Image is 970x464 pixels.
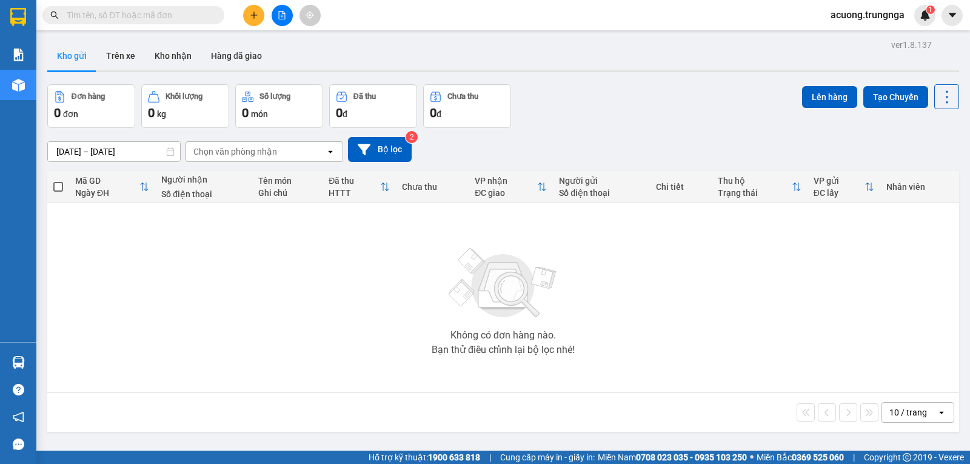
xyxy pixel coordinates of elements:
[299,5,321,26] button: aim
[821,7,914,22] span: acuong.trungnga
[598,451,747,464] span: Miền Nam
[469,171,553,203] th: Toggle SortBy
[250,11,258,19] span: plus
[12,49,25,61] img: solution-icon
[258,176,316,186] div: Tên món
[443,241,564,326] img: svg+xml;base64,PHN2ZyBjbGFzcz0ibGlzdC1wbHVnX19zdmciIHhtbG5zPSJodHRwOi8vd3d3LnczLm9yZy8yMDAwL3N2Zy...
[450,331,556,340] div: Không có đơn hàng nào.
[13,411,24,423] span: notification
[278,11,286,19] span: file-add
[306,11,314,19] span: aim
[447,92,478,101] div: Chưa thu
[814,176,865,186] div: VP gửi
[928,5,932,14] span: 1
[48,142,180,161] input: Select a date range.
[353,92,376,101] div: Đã thu
[336,106,343,120] span: 0
[251,109,268,119] span: món
[891,38,932,52] div: ver 1.8.137
[863,86,928,108] button: Tạo Chuyến
[258,188,316,198] div: Ghi chú
[326,147,335,156] svg: open
[157,109,166,119] span: kg
[72,92,105,101] div: Đơn hàng
[430,106,436,120] span: 0
[12,79,25,92] img: warehouse-icon
[489,451,491,464] span: |
[69,171,155,203] th: Toggle SortBy
[259,92,290,101] div: Số lượng
[718,176,791,186] div: Thu hộ
[75,176,139,186] div: Mã GD
[853,451,855,464] span: |
[712,171,807,203] th: Toggle SortBy
[559,188,644,198] div: Số điện thoại
[792,452,844,462] strong: 0369 525 060
[402,182,463,192] div: Chưa thu
[656,182,706,192] div: Chi tiết
[166,92,202,101] div: Khối lượng
[12,356,25,369] img: warehouse-icon
[432,345,575,355] div: Bạn thử điều chỉnh lại bộ lọc nhé!
[920,10,931,21] img: icon-new-feature
[161,175,246,184] div: Người nhận
[148,106,155,120] span: 0
[343,109,347,119] span: đ
[636,452,747,462] strong: 0708 023 035 - 0935 103 250
[947,10,958,21] span: caret-down
[272,5,293,26] button: file-add
[802,86,857,108] button: Lên hàng
[141,84,229,128] button: Khối lượng0kg
[96,41,145,70] button: Trên xe
[500,451,595,464] span: Cung cấp máy in - giấy in:
[886,182,953,192] div: Nhân viên
[475,176,537,186] div: VP nhận
[329,176,380,186] div: Đã thu
[10,8,26,26] img: logo-vxr
[475,188,537,198] div: ĐC giao
[323,171,396,203] th: Toggle SortBy
[329,84,417,128] button: Đã thu0đ
[559,176,644,186] div: Người gửi
[423,84,511,128] button: Chưa thu0đ
[50,11,59,19] span: search
[54,106,61,120] span: 0
[47,84,135,128] button: Đơn hàng0đơn
[369,451,480,464] span: Hỗ trợ kỹ thuật:
[348,137,412,162] button: Bộ lọc
[161,189,246,199] div: Số điện thoại
[406,131,418,143] sup: 2
[201,41,272,70] button: Hàng đã giao
[13,439,24,450] span: message
[942,5,963,26] button: caret-down
[757,451,844,464] span: Miền Bắc
[428,452,480,462] strong: 1900 633 818
[808,171,880,203] th: Toggle SortBy
[242,106,249,120] span: 0
[814,188,865,198] div: ĐC lấy
[329,188,380,198] div: HTTT
[436,109,441,119] span: đ
[75,188,139,198] div: Ngày ĐH
[145,41,201,70] button: Kho nhận
[243,5,264,26] button: plus
[889,406,927,419] div: 10 / trang
[937,408,946,417] svg: open
[718,188,791,198] div: Trạng thái
[47,41,96,70] button: Kho gửi
[67,8,210,22] input: Tìm tên, số ĐT hoặc mã đơn
[235,84,323,128] button: Số lượng0món
[63,109,78,119] span: đơn
[750,455,754,460] span: ⚪️
[193,146,277,158] div: Chọn văn phòng nhận
[903,453,911,462] span: copyright
[926,5,935,14] sup: 1
[13,384,24,395] span: question-circle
